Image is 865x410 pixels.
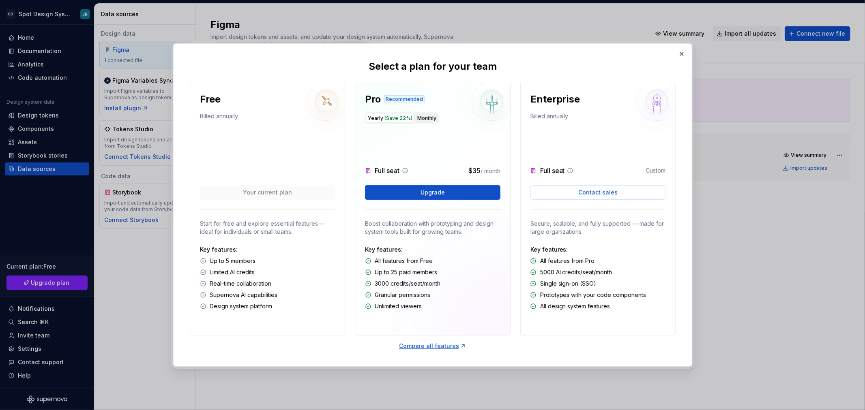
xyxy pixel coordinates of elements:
p: Full seat [540,166,565,175]
p: Supernova AI capabilities [210,291,277,299]
button: Yearly [366,113,414,123]
p: Full seat [375,166,399,175]
span: / month [480,167,500,174]
p: Billed annually [200,112,238,124]
p: 3000 credits/seat/month [375,280,440,288]
p: Granular permissions [375,291,430,299]
p: Design system platform [210,302,272,310]
p: Limited AI credits [210,268,255,276]
span: (Save 22%) [384,115,412,121]
p: Unlimited viewers [375,302,422,310]
p: All features from Free [375,257,433,265]
p: Single sign-on (SSO) [540,280,596,288]
a: Compare all features [399,342,466,350]
p: All design system features [540,302,610,310]
p: Free [200,93,221,106]
span: Contact sales [578,188,617,196]
p: 5000 AI credits/seat/month [540,268,612,276]
p: Prototypes with your code components [540,291,646,299]
div: Recommended [384,95,425,103]
p: Real-time collaboration [210,280,271,288]
p: Select a plan for your team [369,60,497,73]
span: $35 [468,167,480,175]
p: Up to 5 members [210,257,255,265]
button: Upgrade [365,185,500,200]
p: Up to 25 paid members [375,268,437,276]
p: Start for free and explore essential features—ideal for individuals or small teams. [200,220,335,236]
p: Secure, scalable, and fully supported — made for large organizations. [530,220,665,236]
p: Key features: [200,246,335,254]
a: Contact sales [530,185,665,200]
p: Enterprise [530,93,580,106]
p: Key features: [530,246,665,254]
button: Monthly [415,113,438,123]
p: Key features: [365,246,500,254]
p: Boost collaboration with prototyping and design system tools built for growing teams. [365,220,500,236]
span: Upgrade [420,188,444,196]
p: Custom [645,167,665,175]
p: All features from Pro [540,257,595,265]
p: Billed annually [530,112,568,124]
